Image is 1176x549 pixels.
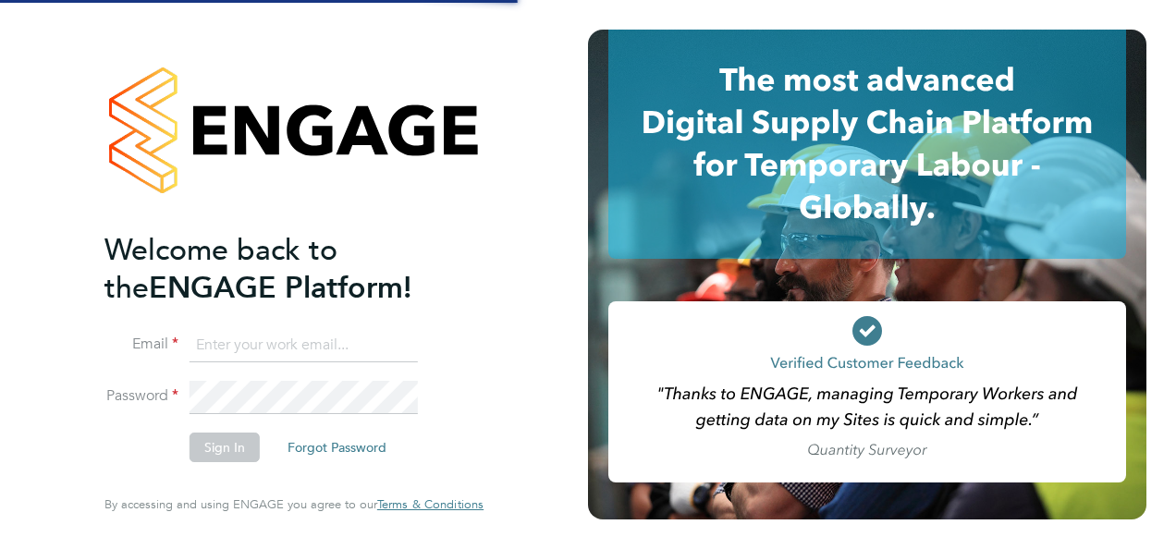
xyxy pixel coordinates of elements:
[104,231,465,307] h2: ENGAGE Platform!
[377,497,484,512] a: Terms & Conditions
[104,232,337,306] span: Welcome back to the
[104,335,178,354] label: Email
[190,329,418,362] input: Enter your work email...
[273,433,401,462] button: Forgot Password
[104,386,178,406] label: Password
[104,496,484,512] span: By accessing and using ENGAGE you agree to our
[190,433,260,462] button: Sign In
